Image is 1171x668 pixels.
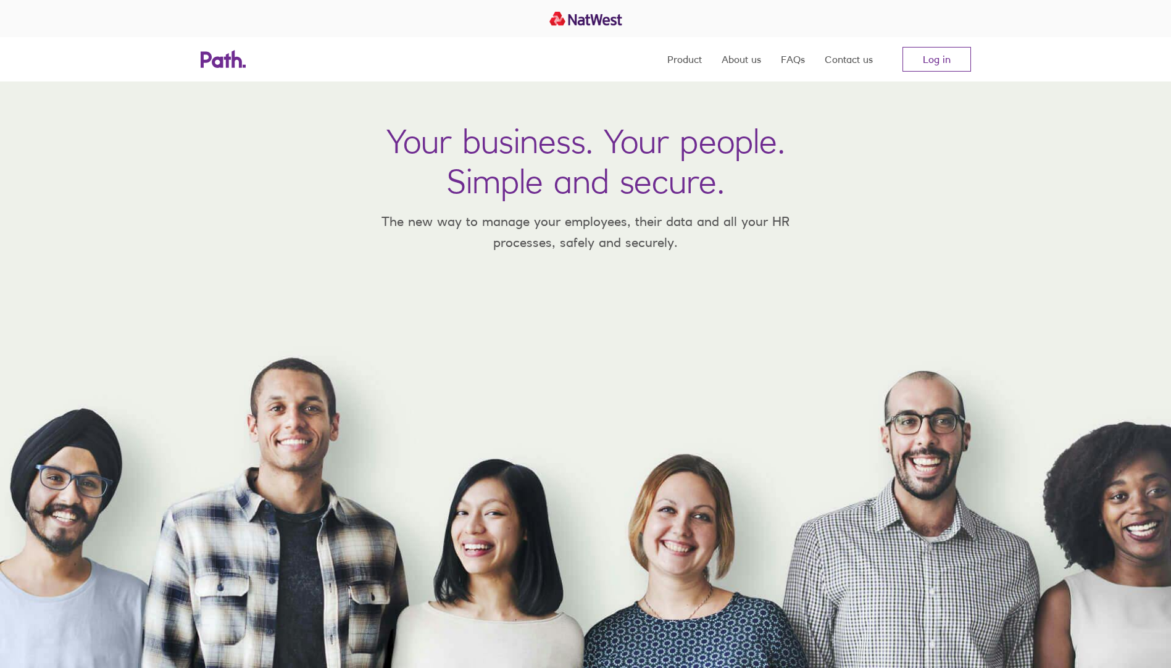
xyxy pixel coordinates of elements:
a: About us [722,37,761,81]
h1: Your business. Your people. Simple and secure. [386,121,785,201]
a: Product [667,37,702,81]
a: FAQs [781,37,805,81]
a: Contact us [825,37,873,81]
a: Log in [902,47,971,72]
p: The new way to manage your employees, their data and all your HR processes, safely and securely. [364,211,808,253]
